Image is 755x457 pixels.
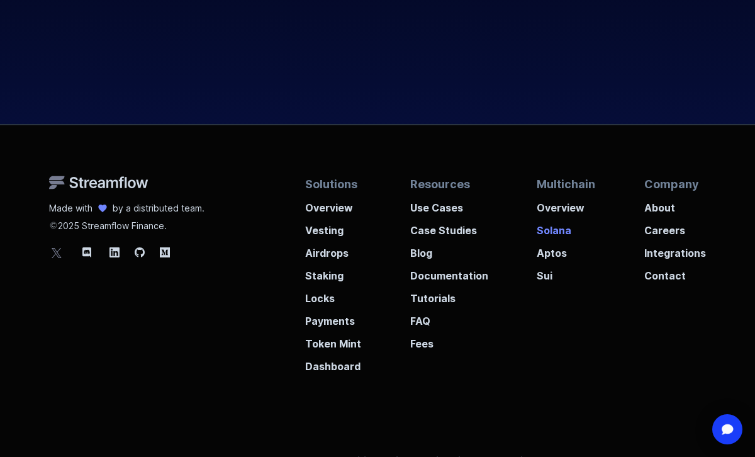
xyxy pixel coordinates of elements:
[305,176,361,193] p: Solutions
[410,238,488,261] a: Blog
[644,261,706,283] a: Contact
[410,261,488,283] a: Documentation
[49,215,204,232] p: 2025 Streamflow Finance.
[305,193,361,215] a: Overview
[305,329,361,351] a: Token Mint
[305,215,361,238] a: Vesting
[537,193,595,215] a: Overview
[410,283,488,306] a: Tutorials
[49,202,92,215] p: Made with
[644,238,706,261] a: Integrations
[305,351,361,374] a: Dashboard
[49,176,148,189] img: Streamflow Logo
[410,306,488,329] a: FAQ
[410,215,488,238] a: Case Studies
[305,238,361,261] a: Airdrops
[410,329,488,351] a: Fees
[644,193,706,215] a: About
[537,261,595,283] a: Sui
[113,202,204,215] p: by a distributed team.
[410,193,488,215] a: Use Cases
[644,215,706,238] a: Careers
[410,176,488,193] p: Resources
[644,176,706,193] p: Company
[712,414,742,444] div: Open Intercom Messenger
[305,306,361,329] a: Payments
[305,283,361,306] a: Locks
[537,238,595,261] a: Aptos
[537,176,595,193] p: Multichain
[537,215,595,238] a: Solana
[305,261,361,283] a: Staking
